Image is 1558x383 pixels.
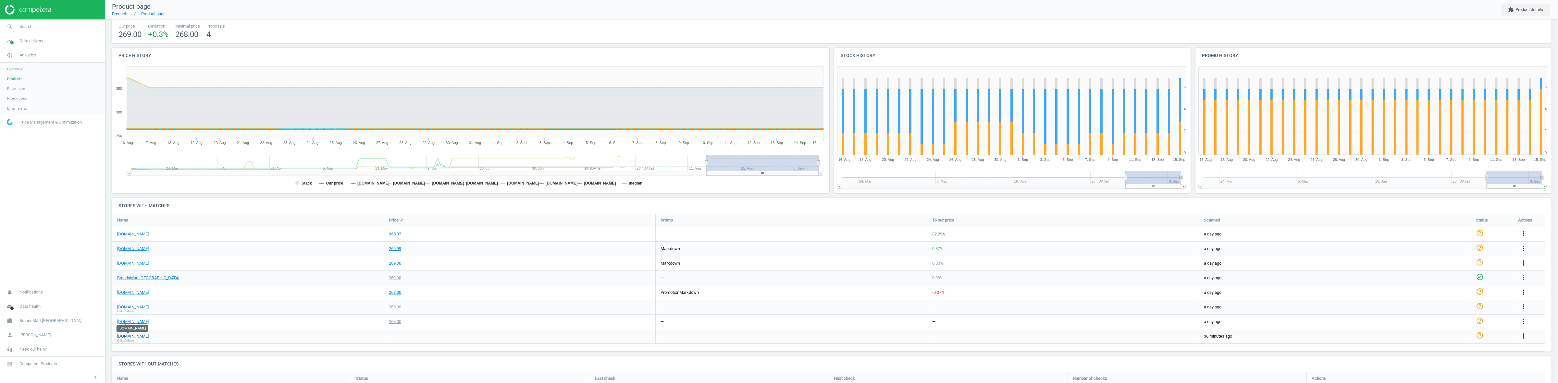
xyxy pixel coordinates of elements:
a: Product page [141,11,166,16]
tspan: 11. Sep [1129,158,1141,162]
tspan: 7. Sep [1085,158,1095,162]
div: 268.00 [389,319,401,325]
tspan: 6. Sep [609,141,620,145]
span: markdown [661,261,680,266]
tspan: 13. Sep [1152,158,1164,162]
tspan: 24. Aug [306,141,318,145]
tspan: [DOMAIN_NAME] [507,181,539,186]
tspan: 16. Aug [1199,158,1211,162]
span: a day ago [1204,290,1466,295]
text: 250 [116,134,122,138]
span: -0.37 % [932,290,945,295]
span: Out of stock [117,338,134,343]
i: more_vert [1520,332,1527,340]
tspan: 22. Aug [260,141,272,145]
tspan: 9. Sep [679,141,689,145]
tspan: Stack [302,181,312,186]
img: ajHJNr6hYgQAAAAASUVORK5CYII= [5,5,51,15]
tspan: 5. Sep [586,141,596,145]
tspan: 1. Sep [1379,158,1389,162]
h4: Stores without matches [112,356,1552,372]
text: 4 [1545,107,1547,111]
tspan: 30. Aug [446,141,458,145]
tspan: 9. Sep [1469,158,1479,162]
div: — [661,231,664,237]
div: 269.00 [389,260,401,266]
tspan: [DOMAIN_NAME] [357,181,389,186]
span: Data health [19,304,41,309]
a: [DOMAIN_NAME] [117,246,149,252]
tspan: 26. Aug [1310,158,1322,162]
i: more_vert [1520,303,1527,311]
div: 269.99 [389,246,401,252]
tspan: 28. Aug [399,141,411,145]
span: a day ago [1204,304,1466,310]
span: [PERSON_NAME] [19,332,51,338]
button: chevron_left [87,373,104,381]
tspan: 11. Sep [724,141,736,145]
span: BrandsMart [GEOGRAPHIC_DATA] [19,318,81,324]
tspan: 27. Aug [376,141,388,145]
tspan: 31. Aug [469,141,481,145]
tspan: 15. … [812,141,822,145]
span: Status [1476,217,1488,223]
h4: Stock history [834,48,1191,63]
span: Minimal price [175,23,200,29]
tspan: 18. Aug [167,141,179,145]
a: [DOMAIN_NAME] [117,231,149,237]
i: check_circle_outline [1476,273,1484,281]
i: help_outline [1476,229,1484,237]
tspan: 25. Aug [330,141,342,145]
tspan: 10. Sep [701,141,713,145]
a: [DOMAIN_NAME] [117,260,149,266]
i: help_outline [1476,244,1484,252]
span: Analytics [19,52,36,58]
tspan: [DOMAIN_NAME] [393,181,425,186]
i: chevron_left [92,373,99,381]
i: more_vert [1520,274,1527,281]
i: help_outline [1476,317,1484,325]
tspan: 2. Sep [516,141,527,145]
tspan: 15. Sep [1173,158,1185,162]
span: Deviation [148,23,169,29]
button: more_vert [1520,303,1527,311]
button: more_vert [1520,332,1527,341]
span: Name [117,376,128,381]
tspan: 5. Sep [1063,158,1073,162]
tspan: 9. Sep [1107,158,1118,162]
text: 0 [1184,151,1186,155]
span: promotion [661,290,679,295]
tspan: 13. Sep [1513,158,1525,162]
tspan: 3. Sep [539,141,550,145]
tspan: [DOMAIN_NAME] [466,181,498,186]
i: search [4,20,16,33]
span: 269.00 [118,30,142,39]
span: Our price [118,23,142,29]
div: — [661,275,664,281]
span: 4 [206,30,211,39]
h4: Stores with matches [112,198,1552,213]
i: more_vert [1520,317,1527,325]
span: Data delivery [19,38,43,44]
i: notifications [4,286,16,298]
span: 268.00 [175,30,198,39]
img: wGWNvw8QSZomAAAAABJRU5ErkJggg== [7,119,13,125]
span: Competera Products [19,361,57,367]
a: [DOMAIN_NAME] [117,319,149,325]
span: Price index [7,86,26,91]
div: 355.87 [389,231,401,237]
tspan: 16. Aug [838,158,850,162]
text: 2 [1545,129,1547,133]
span: Actions [1312,376,1326,381]
span: Last check [595,376,615,381]
i: timeline [4,35,16,47]
tspan: 29. Aug [423,141,435,145]
div: 265.00 [389,304,401,310]
span: Name [117,217,128,223]
tspan: 8. Sep [656,141,666,145]
span: markdown [679,290,699,295]
i: extension [1508,7,1514,13]
tspan: 12. Sep [748,141,760,145]
tspan: 17. Aug [144,141,156,145]
tspan: 5. Sep [1424,158,1434,162]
